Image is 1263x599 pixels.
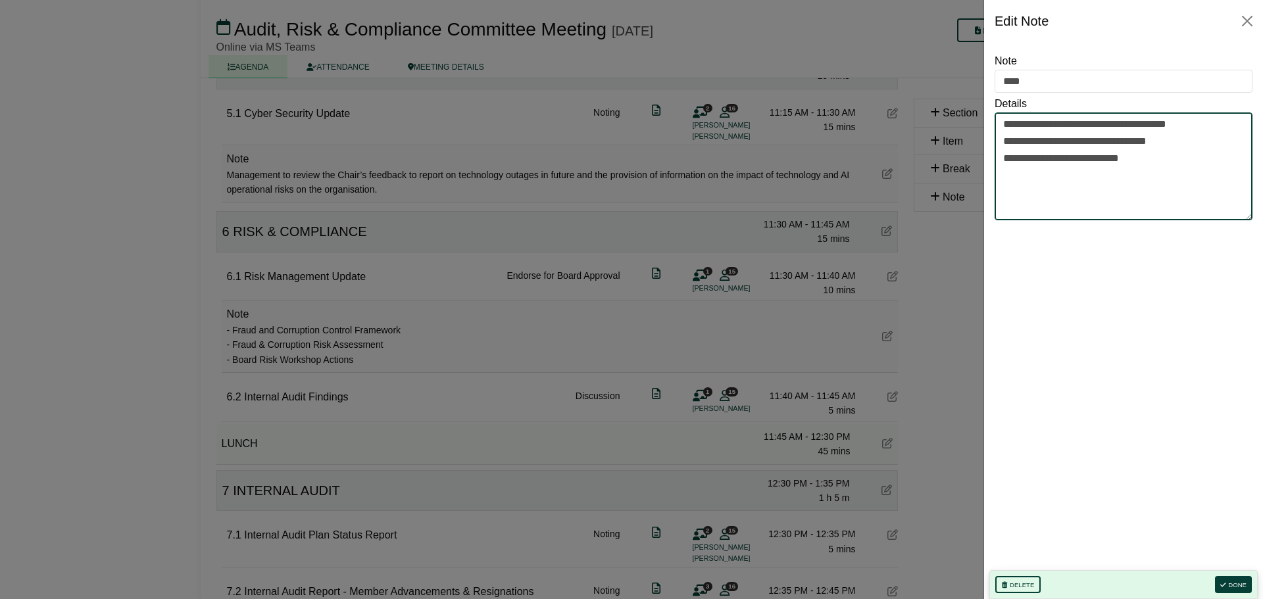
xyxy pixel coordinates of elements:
label: Note [995,53,1017,70]
div: Edit Note [995,11,1049,32]
button: Done [1215,576,1252,593]
button: Close [1237,11,1258,32]
button: Delete [995,576,1041,593]
label: Details [995,95,1027,112]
